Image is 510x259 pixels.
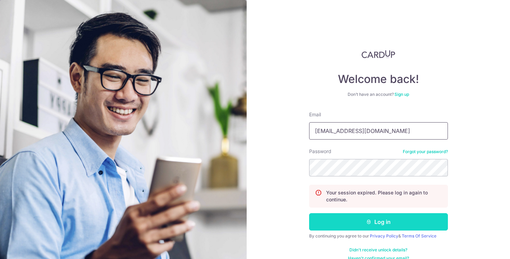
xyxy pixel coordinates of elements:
[309,72,448,86] h4: Welcome back!
[326,189,442,203] p: Your session expired. Please log in again to continue.
[362,50,396,58] img: CardUp Logo
[309,213,448,231] button: Log in
[309,111,321,118] label: Email
[403,149,448,154] a: Forgot your password?
[309,148,331,155] label: Password
[394,92,409,97] a: Sign up
[309,122,448,140] input: Enter your Email
[349,247,407,253] a: Didn't receive unlock details?
[402,233,436,239] a: Terms Of Service
[309,233,448,239] div: By continuing you agree to our &
[370,233,398,239] a: Privacy Policy
[309,92,448,97] div: Don’t have an account?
